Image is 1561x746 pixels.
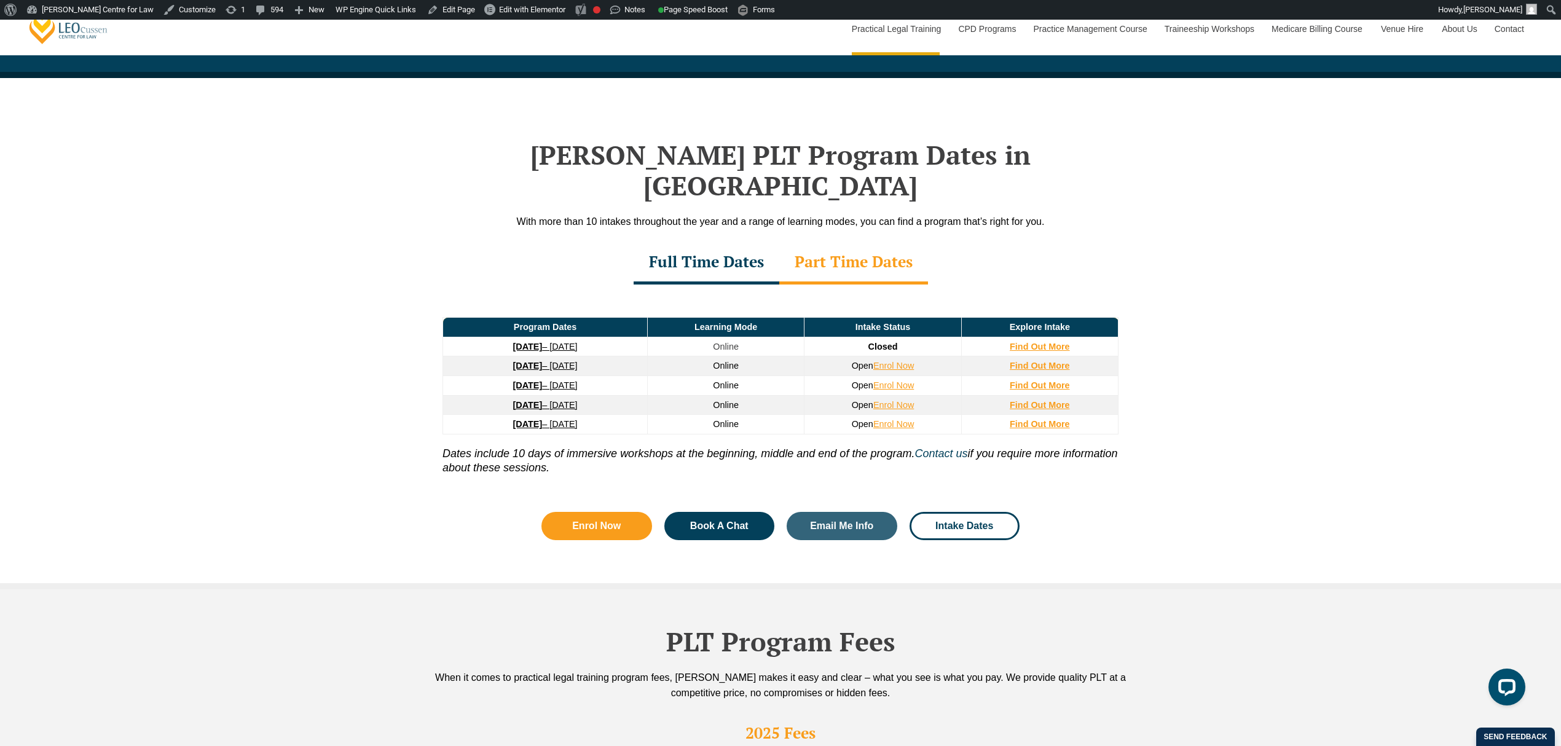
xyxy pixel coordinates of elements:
[430,626,1131,657] h2: PLT Program Fees
[804,318,961,337] td: Intake Status
[1010,419,1070,429] a: Find Out More
[648,395,804,415] td: Online
[1010,361,1070,371] a: Find Out More
[1010,342,1070,351] a: Find Out More
[513,419,543,429] strong: [DATE]
[541,512,652,540] a: Enrol Now
[513,400,578,410] a: [DATE]– [DATE]
[779,241,928,285] div: Part Time Dates
[961,318,1118,337] td: Explore Intake
[1024,2,1155,55] a: Practice Management Course
[28,10,109,45] a: [PERSON_NAME] Centre for Law
[935,521,993,531] span: Intake Dates
[593,6,600,14] div: Focus keyphrase not set
[1010,380,1070,390] a: Find Out More
[804,356,961,376] td: Open
[634,241,779,285] div: Full Time Dates
[513,361,543,371] strong: [DATE]
[873,400,914,410] a: Enrol Now
[499,5,565,14] span: Edit with Elementor
[1010,400,1070,410] a: Find Out More
[513,342,578,351] a: [DATE]– [DATE]
[1262,2,1372,55] a: Medicare Billing Course
[513,400,543,410] strong: [DATE]
[572,521,621,531] span: Enrol Now
[513,342,543,351] strong: [DATE]
[513,419,578,429] a: [DATE]– [DATE]
[873,380,914,390] a: Enrol Now
[873,361,914,371] a: Enrol Now
[787,512,897,540] a: Email Me Info
[1463,5,1522,14] span: [PERSON_NAME]
[690,521,749,531] span: Book A Chat
[648,337,804,356] td: Online
[843,2,950,55] a: Practical Legal Training
[648,356,804,376] td: Online
[430,670,1131,701] div: When it comes to practical legal training program fees, [PERSON_NAME] makes it easy and clear – w...
[443,318,648,337] td: Program Dates
[513,380,578,390] a: [DATE]– [DATE]
[804,375,961,395] td: Open
[648,318,804,337] td: Learning Mode
[1372,2,1433,55] a: Venue Hire
[1433,2,1485,55] a: About Us
[648,375,804,395] td: Online
[949,2,1024,55] a: CPD Programs
[1485,2,1533,55] a: Contact
[513,380,543,390] strong: [DATE]
[914,447,967,460] a: Contact us
[664,512,775,540] a: Book A Chat
[910,512,1020,540] a: Intake Dates
[804,395,961,415] td: Open
[442,447,911,460] i: Dates include 10 days of immersive workshops at the beginning, middle and end of the program
[430,139,1131,202] h2: [PERSON_NAME] PLT Program Dates in [GEOGRAPHIC_DATA]
[873,419,914,429] a: Enrol Now
[442,434,1119,476] p: . if you require more information about these sessions.
[430,214,1131,229] div: With more than 10 intakes throughout the year and a range of learning modes, you can find a progr...
[513,361,578,371] a: [DATE]– [DATE]
[868,342,897,351] span: Closed
[1479,664,1530,715] iframe: LiveChat chat widget
[804,415,961,434] td: Open
[810,521,873,531] span: Email Me Info
[648,415,804,434] td: Online
[1155,2,1262,55] a: Traineeship Workshops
